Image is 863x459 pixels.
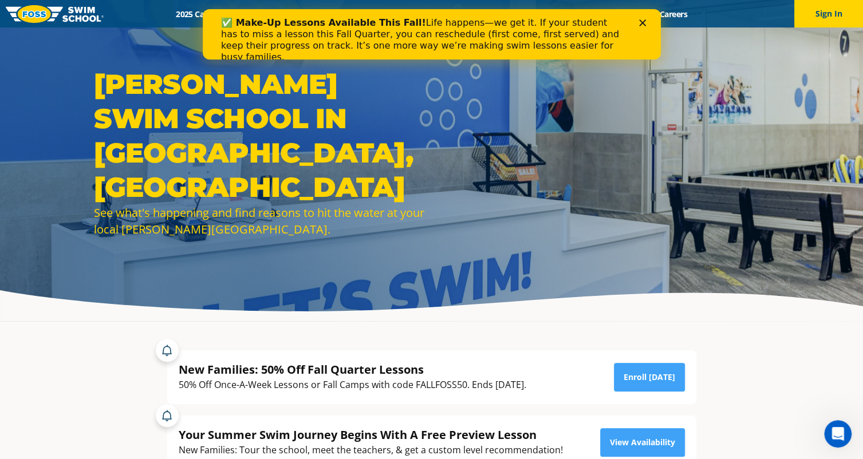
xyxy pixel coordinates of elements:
[614,363,685,391] a: Enroll [DATE]
[18,8,223,19] b: ✅ Make-Up Lessons Available This Fall!
[600,428,685,457] a: View Availability
[166,9,238,19] a: 2025 Calendar
[179,362,526,377] div: New Families: 50% Off Fall Quarter Lessons
[386,9,492,19] a: About [PERSON_NAME]
[6,5,104,23] img: FOSS Swim School Logo
[18,8,421,54] div: Life happens—we get it. If your student has to miss a lesson this Fall Quarter, you can reschedul...
[94,204,426,238] div: See what's happening and find reasons to hit the water at your local [PERSON_NAME][GEOGRAPHIC_DATA].
[436,10,448,17] div: Close
[824,420,852,448] iframe: Intercom live chat
[94,67,426,204] h1: [PERSON_NAME] Swim School in [GEOGRAPHIC_DATA], [GEOGRAPHIC_DATA]
[492,9,614,19] a: Swim Like [PERSON_NAME]
[238,9,286,19] a: Schools
[613,9,649,19] a: Blog
[286,9,386,19] a: Swim Path® Program
[179,427,563,442] div: Your Summer Swim Journey Begins With A Free Preview Lesson
[179,377,526,393] div: 50% Off Once-A-Week Lessons or Fall Camps with code FALLFOSS50. Ends [DATE].
[203,9,661,60] iframe: Intercom live chat banner
[179,442,563,458] div: New Families: Tour the school, meet the teachers, & get a custom level recommendation!
[649,9,697,19] a: Careers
